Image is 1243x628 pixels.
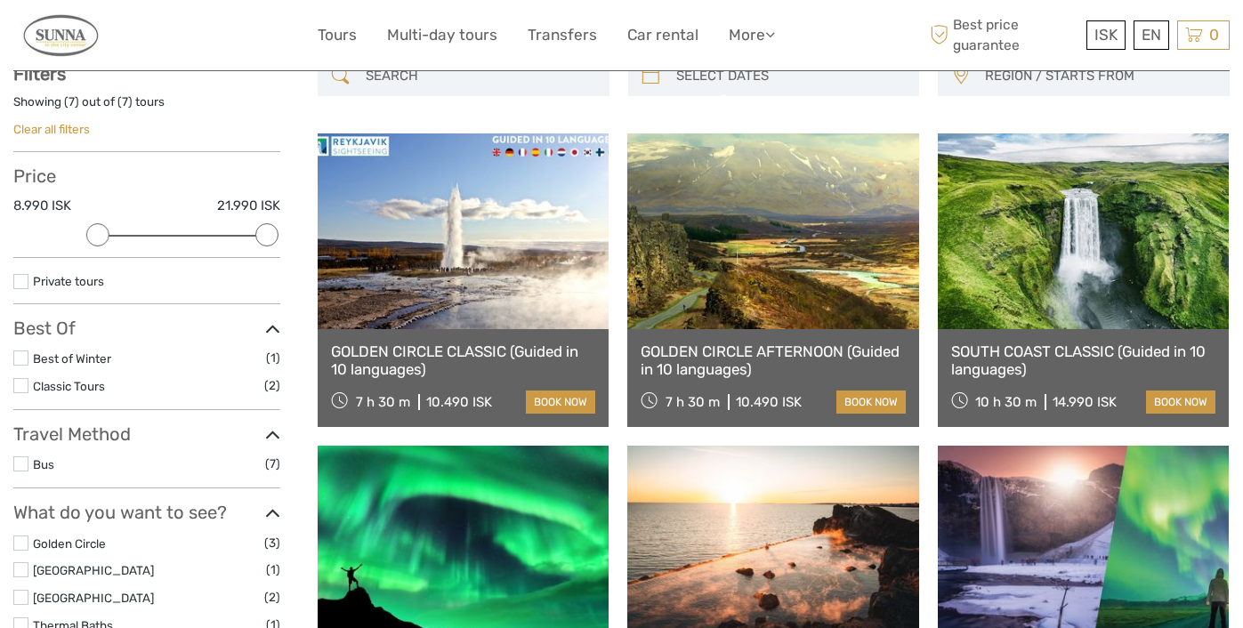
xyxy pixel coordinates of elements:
[33,457,54,471] a: Bus
[1094,26,1118,44] span: ISK
[266,348,280,368] span: (1)
[836,390,906,414] a: book now
[736,394,802,410] div: 10.490 ISK
[627,22,698,48] a: Car rental
[1053,394,1117,410] div: 14.990 ISK
[33,351,111,366] a: Best of Winter
[925,15,1082,54] span: Best price guarantee
[33,274,104,288] a: Private tours
[264,375,280,396] span: (2)
[318,22,357,48] a: Tours
[1146,390,1215,414] a: book now
[356,394,410,410] span: 7 h 30 m
[265,454,280,474] span: (7)
[975,394,1037,410] span: 10 h 30 m
[122,93,128,110] label: 7
[264,533,280,553] span: (3)
[266,560,280,580] span: (1)
[359,60,601,92] input: SEARCH
[25,31,201,45] p: We're away right now. Please check back later!
[666,394,720,410] span: 7 h 30 m
[33,591,154,605] a: [GEOGRAPHIC_DATA]
[526,390,595,414] a: book now
[205,28,226,49] button: Open LiveChat chat widget
[977,61,1221,91] button: REGION / STARTS FROM
[33,563,154,577] a: [GEOGRAPHIC_DATA]
[669,60,911,92] input: SELECT DATES
[1134,20,1169,50] div: EN
[13,423,280,445] h3: Travel Method
[729,22,775,48] a: More
[13,93,280,121] div: Showing ( ) out of ( ) tours
[13,197,71,215] label: 8.990 ISK
[951,342,1215,379] a: SOUTH COAST CLASSIC (Guided in 10 languages)
[641,342,905,379] a: GOLDEN CIRCLE AFTERNOON (Guided in 10 languages)
[426,394,492,410] div: 10.490 ISK
[13,165,280,187] h3: Price
[13,13,108,57] img: General info
[13,122,90,136] a: Clear all filters
[264,587,280,608] span: (2)
[331,342,595,379] a: GOLDEN CIRCLE CLASSIC (Guided in 10 languages)
[528,22,597,48] a: Transfers
[387,22,497,48] a: Multi-day tours
[33,536,106,551] a: Golden Circle
[217,197,280,215] label: 21.990 ISK
[13,63,66,85] strong: Filters
[33,379,105,393] a: Classic Tours
[13,318,280,339] h3: Best Of
[69,93,75,110] label: 7
[1207,26,1222,44] span: 0
[13,502,280,523] h3: What do you want to see?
